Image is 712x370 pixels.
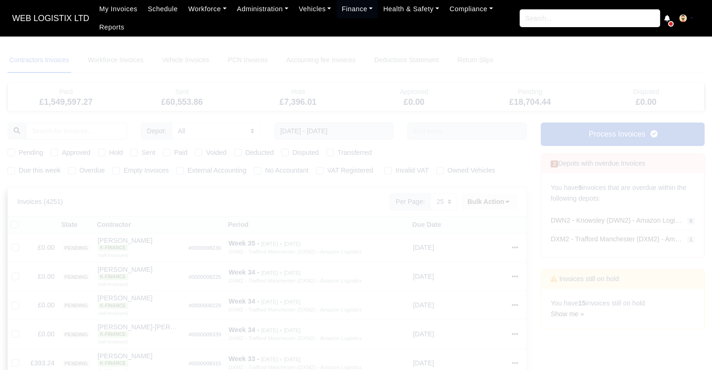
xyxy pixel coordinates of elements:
[665,325,712,370] iframe: Chat Widget
[94,18,130,36] a: Reports
[520,9,660,27] input: Search...
[7,9,94,28] a: WEB LOGISTIX LTD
